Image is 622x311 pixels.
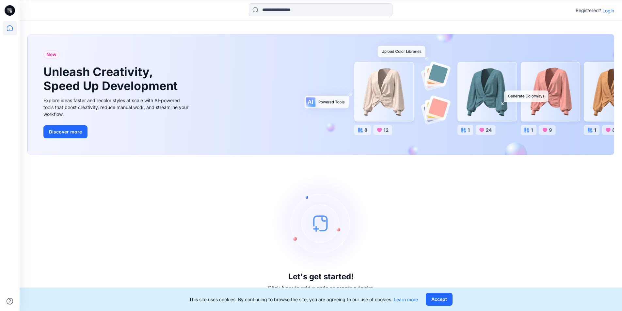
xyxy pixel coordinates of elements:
p: Login [602,7,614,14]
span: New [46,51,56,58]
h3: Let's get started! [288,272,354,281]
p: Registered? [576,7,601,14]
p: Click New to add a style or create a folder. [268,284,374,292]
img: empty-state-image.svg [272,174,370,272]
button: Accept [426,293,453,306]
div: Explore ideas faster and recolor styles at scale with AI-powered tools that boost creativity, red... [43,97,190,117]
h1: Unleash Creativity, Speed Up Development [43,65,181,93]
a: Learn more [394,297,418,302]
a: Discover more [43,125,190,138]
button: Discover more [43,125,88,138]
p: This site uses cookies. By continuing to browse the site, you are agreeing to our use of cookies. [189,296,418,303]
